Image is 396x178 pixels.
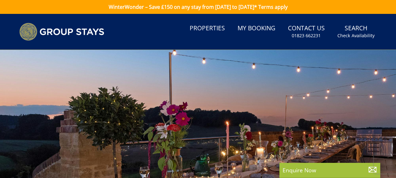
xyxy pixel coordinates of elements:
small: Check Availability [337,33,375,39]
p: Enquire Now [283,166,377,174]
a: SearchCheck Availability [335,21,377,42]
a: Contact Us01823 662231 [285,21,327,42]
a: My Booking [235,21,278,36]
small: 01823 662231 [292,33,321,39]
img: Group Stays [19,23,104,41]
a: Properties [187,21,227,36]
